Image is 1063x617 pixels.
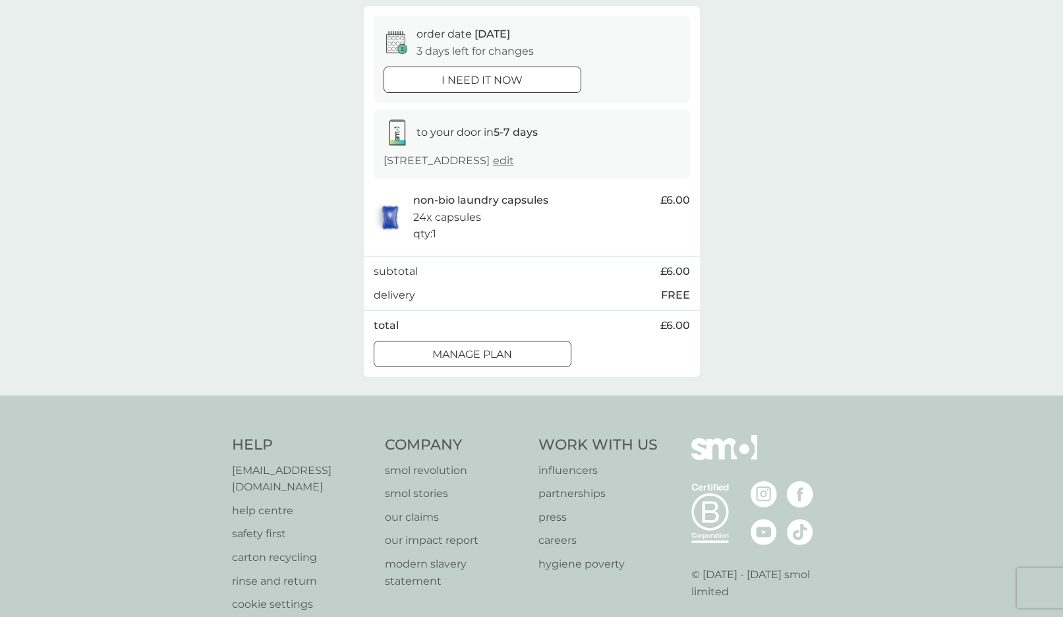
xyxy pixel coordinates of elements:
p: 24x capsules [413,209,481,226]
a: carton recycling [232,549,372,566]
img: visit the smol Facebook page [787,481,813,508]
h4: Company [385,435,525,455]
p: non-bio laundry capsules [413,192,548,209]
a: help centre [232,502,372,519]
a: smol revolution [385,462,525,479]
button: Manage plan [374,341,571,367]
a: cookie settings [232,596,372,613]
p: total [374,317,399,334]
img: visit the smol Tiktok page [787,519,813,545]
a: [EMAIL_ADDRESS][DOMAIN_NAME] [232,462,372,496]
p: Manage plan [432,346,512,363]
span: £6.00 [660,317,690,334]
strong: 5-7 days [494,126,538,138]
p: 3 days left for changes [417,43,534,60]
a: influencers [538,462,658,479]
p: FREE [661,287,690,304]
a: press [538,509,658,526]
p: order date [417,26,510,43]
p: subtotal [374,263,418,280]
a: rinse and return [232,573,372,590]
a: smol stories [385,485,525,502]
p: i need it now [442,72,523,89]
button: i need it now [384,67,581,93]
span: £6.00 [660,263,690,280]
a: modern slavery statement [385,556,525,589]
p: delivery [374,287,415,304]
span: £6.00 [660,192,690,209]
h4: Help [232,435,372,455]
a: partnerships [538,485,658,502]
a: our impact report [385,532,525,549]
p: qty : 1 [413,225,436,243]
a: edit [493,154,514,167]
span: to your door in [417,126,538,138]
p: © [DATE] - [DATE] smol limited [691,566,832,600]
img: visit the smol Youtube page [751,519,777,545]
a: hygiene poverty [538,556,658,573]
img: smol [691,435,757,480]
a: careers [538,532,658,549]
a: safety first [232,525,372,543]
a: our claims [385,509,525,526]
p: [STREET_ADDRESS] [384,152,514,169]
h4: Work With Us [538,435,658,455]
span: [DATE] [474,28,510,40]
img: visit the smol Instagram page [751,481,777,508]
